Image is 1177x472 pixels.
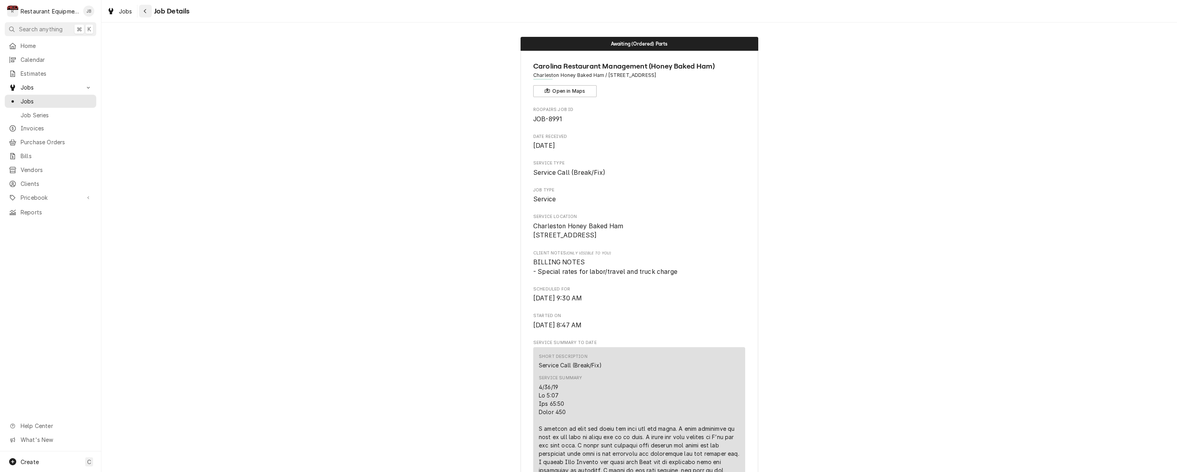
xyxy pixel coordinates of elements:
div: Roopairs Job ID [533,107,745,124]
div: Job Type [533,187,745,204]
span: Client Notes [533,250,745,256]
a: Invoices [5,122,96,135]
span: Charleston Honey Baked Ham [STREET_ADDRESS] [533,222,623,239]
div: Service Call (Break/Fix) [539,361,602,369]
span: Awaiting (Ordered) Parts [611,41,668,46]
div: Started On [533,313,745,330]
span: Job Type [533,187,745,193]
span: Started On [533,321,745,330]
span: Scheduled For [533,294,745,303]
span: [DATE] 9:30 AM [533,294,582,302]
span: Estimates [21,69,92,78]
div: [object Object] [533,250,745,277]
span: Jobs [21,97,92,105]
span: Service Type [533,168,745,178]
div: Service Location [533,214,745,240]
a: Go to Jobs [5,81,96,94]
span: (Only Visible to You) [566,251,611,255]
span: Job Details [152,6,190,17]
span: Name [533,61,745,72]
span: Jobs [119,7,132,15]
span: Job Series [21,111,92,119]
span: Service Location [533,222,745,240]
a: Jobs [5,95,96,108]
span: Service Location [533,214,745,220]
span: [DATE] [533,142,555,149]
a: Go to Help Center [5,419,96,432]
div: Short Description [539,354,588,360]
a: Vendors [5,163,96,176]
span: ⌘ [76,25,82,33]
div: JB [83,6,94,17]
div: Service Type [533,160,745,177]
div: Date Received [533,134,745,151]
span: Service Call (Break/Fix) [533,169,605,176]
span: K [88,25,91,33]
span: Reports [21,208,92,216]
span: Vendors [21,166,92,174]
span: Clients [21,180,92,188]
span: Job Type [533,195,745,204]
div: Status [521,37,758,51]
a: Job Series [5,109,96,122]
span: What's New [21,436,92,444]
span: Home [21,42,92,50]
span: Address [533,72,745,79]
div: Jaired Brunty's Avatar [83,6,94,17]
span: Search anything [19,25,63,33]
span: Date Received [533,141,745,151]
div: Client Information [533,61,745,97]
span: Started On [533,313,745,319]
button: Navigate back [139,5,152,17]
div: Scheduled For [533,286,745,303]
span: Bills [21,152,92,160]
a: Reports [5,206,96,219]
span: BILLING NOTES - Special rates for labor/travel and truck charge [533,258,677,275]
a: Calendar [5,53,96,66]
a: Purchase Orders [5,136,96,149]
div: R [7,6,18,17]
a: Home [5,39,96,52]
span: Roopairs Job ID [533,115,745,124]
span: Scheduled For [533,286,745,292]
span: Purchase Orders [21,138,92,146]
span: [object Object] [533,258,745,276]
div: Service Summary [539,375,582,381]
div: Restaurant Equipment Diagnostics [21,7,79,15]
span: C [87,458,91,466]
span: Create [21,459,39,465]
span: Service Type [533,160,745,166]
button: Search anything⌘K [5,22,96,36]
button: Open in Maps [533,85,597,97]
a: Clients [5,177,96,190]
span: JOB-8991 [533,115,562,123]
a: Jobs [104,5,135,18]
span: Date Received [533,134,745,140]
a: Go to What's New [5,433,96,446]
span: Help Center [21,422,92,430]
span: Invoices [21,124,92,132]
span: Service Summary To Date [533,340,745,346]
div: Restaurant Equipment Diagnostics's Avatar [7,6,18,17]
span: Calendar [21,55,92,64]
a: Estimates [5,67,96,80]
span: Jobs [21,83,80,92]
a: Bills [5,149,96,162]
span: Pricebook [21,193,80,202]
span: [DATE] 8:47 AM [533,321,582,329]
span: Service [533,195,556,203]
span: Roopairs Job ID [533,107,745,113]
a: Go to Pricebook [5,191,96,204]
